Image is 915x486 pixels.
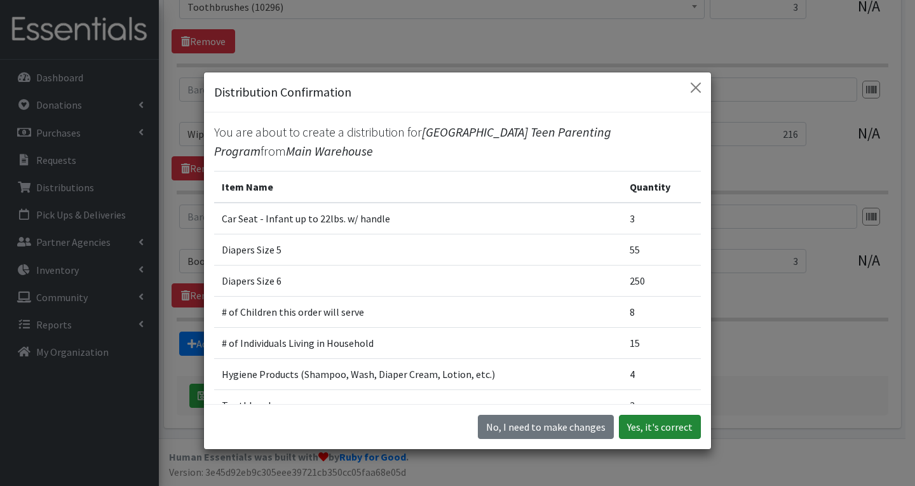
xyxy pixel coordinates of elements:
[214,328,622,359] td: # of Individuals Living in Household
[478,415,614,439] button: No I need to make changes
[286,143,373,159] span: Main Warehouse
[214,234,622,266] td: Diapers Size 5
[214,203,622,234] td: Car Seat - Infant up to 22lbs. w/ handle
[214,266,622,297] td: Diapers Size 6
[622,328,701,359] td: 15
[214,390,622,421] td: Toothbrushes
[214,297,622,328] td: # of Children this order will serve
[622,359,701,390] td: 4
[619,415,701,439] button: Yes, it's correct
[686,78,706,98] button: Close
[622,266,701,297] td: 250
[622,297,701,328] td: 8
[214,123,701,161] p: You are about to create a distribution for from
[214,359,622,390] td: Hygiene Products (Shampoo, Wash, Diaper Cream, Lotion, etc.)
[622,172,701,203] th: Quantity
[214,83,351,102] h5: Distribution Confirmation
[622,234,701,266] td: 55
[622,390,701,421] td: 3
[622,203,701,234] td: 3
[214,172,622,203] th: Item Name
